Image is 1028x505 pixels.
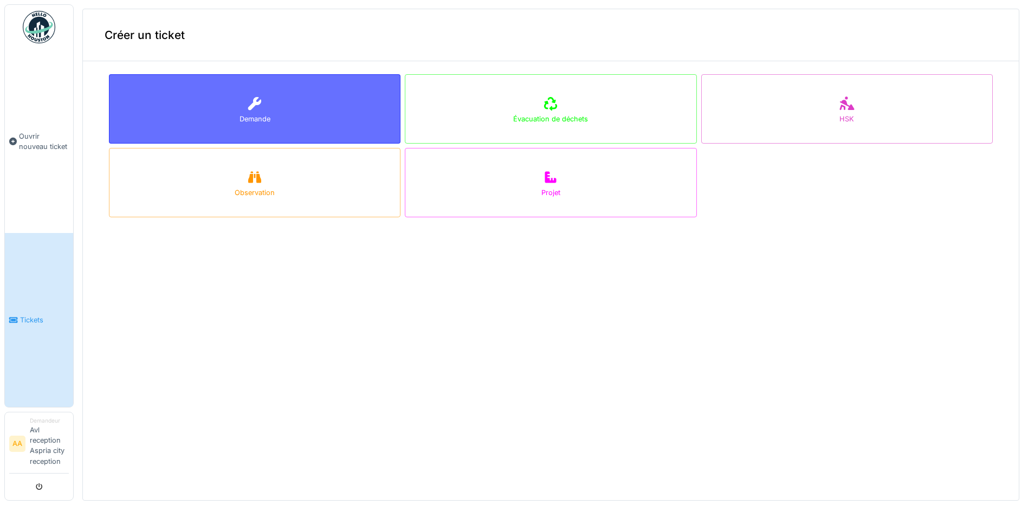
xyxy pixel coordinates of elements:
[240,114,270,124] div: Demande
[19,131,69,152] span: Ouvrir nouveau ticket
[20,315,69,325] span: Tickets
[541,187,560,198] div: Projet
[30,417,69,425] div: Demandeur
[9,436,25,452] li: AA
[5,233,73,406] a: Tickets
[513,114,588,124] div: Évacuation de déchets
[9,417,69,474] a: AA DemandeurAvl reception Aspria city reception
[23,11,55,43] img: Badge_color-CXgf-gQk.svg
[235,187,275,198] div: Observation
[839,114,854,124] div: HSK
[83,9,1019,61] div: Créer un ticket
[5,49,73,233] a: Ouvrir nouveau ticket
[30,417,69,471] li: Avl reception Aspria city reception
